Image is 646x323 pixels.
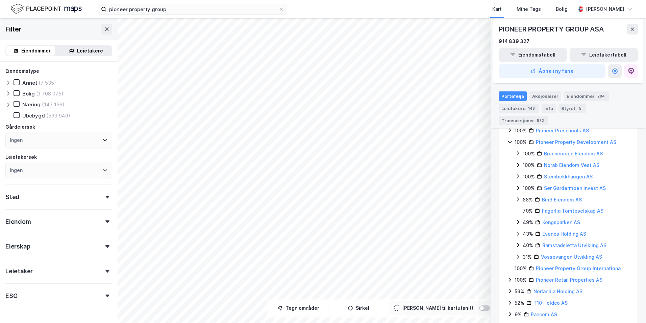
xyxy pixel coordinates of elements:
div: Eiendom [5,218,31,226]
iframe: Chat Widget [612,290,646,323]
div: 914 839 327 [499,37,529,45]
div: (7 535) [39,80,56,86]
div: Info [542,104,556,113]
div: 100% [523,150,535,158]
div: Leietakere [77,47,103,55]
button: Åpne i ny fane [499,64,605,78]
div: Bolig [22,90,35,97]
div: Transaksjoner [499,116,548,125]
a: Kongsparken AS [542,219,580,225]
div: 100% [515,138,527,146]
div: Ingen [10,166,23,174]
div: Leietaker [5,267,33,275]
div: 100% [523,173,535,181]
div: Filter [5,24,22,35]
div: Gårdeiersøk [5,123,35,131]
div: Ubebygd [22,112,45,119]
a: Steinbekkhaugen AS [544,174,593,179]
a: Norlandia Holding AS [533,288,582,294]
div: Aksjonærer [529,91,561,101]
div: 572 [536,117,545,124]
div: 53% [515,287,524,296]
div: Eierskap [5,242,30,251]
div: (147 156) [42,101,65,108]
div: 9% [515,310,522,319]
a: Vossevangen Utvikling AS [541,254,602,260]
div: [PERSON_NAME] til kartutsnitt [402,304,474,312]
div: 5 [577,105,583,112]
button: Tegn områder [270,301,327,315]
a: Norab Eiendom Vest AS [544,162,599,168]
div: PIONEER PROPERTY GROUP ASA [499,24,605,35]
a: Pioneer Retail Properties AS [536,277,602,283]
div: Eiendomstype [5,67,39,75]
a: Bm3 Eiendom AS [542,197,582,202]
button: Sirkel [330,301,387,315]
div: 100% [523,184,535,192]
a: Evenes Holding AS [542,231,586,237]
div: Annet [22,80,37,86]
div: 49% [523,218,533,227]
a: Fagerlia Tomteselskap AS [542,208,603,214]
button: Eiendomstabell [499,48,567,62]
a: Pioneer Preschools AS [536,128,589,133]
div: 284 [596,93,606,100]
input: Søk på adresse, matrikkel, gårdeiere, leietakere eller personer [106,4,279,14]
div: 148 [527,105,536,112]
a: Pioneer Property Development AS [536,139,616,145]
img: logo.f888ab2527a4732fd821a326f86c7f29.svg [11,3,82,15]
div: Leietakersøk [5,153,37,161]
div: 31% [523,253,532,261]
div: 100% [515,264,527,273]
div: 88% [523,196,533,204]
div: [PERSON_NAME] [586,5,624,13]
div: Mine Tags [517,5,541,13]
div: 100% [515,127,527,135]
a: Brennemoen Eiendom AS [544,151,603,156]
div: Styret [558,104,586,113]
button: Leietakertabell [570,48,638,62]
div: Eiendommer [564,91,609,101]
div: 40% [523,241,533,250]
a: Pancom AS [531,311,557,317]
a: Sør Gardermoen Invest AS [544,185,606,191]
div: 70% [523,207,533,215]
a: Pioneer Property Group Internationa [536,265,621,271]
div: 52% [515,299,524,307]
div: Portefølje [499,91,527,101]
div: Bolig [556,5,568,13]
div: Eiendommer [21,47,51,55]
div: ESG [5,292,17,300]
div: Leietakere [499,104,539,113]
div: Ingen [10,136,23,144]
div: Kart [492,5,502,13]
div: 100% [523,161,535,169]
div: Sted [5,193,20,201]
a: Ramstadsletta Utvikling AS [542,242,606,248]
div: (1 708 075) [36,90,64,97]
div: Næring [22,101,41,108]
div: (599 949) [46,112,70,119]
div: 100% [515,276,527,284]
div: 43% [523,230,533,238]
a: T10 Holdco AS [533,300,568,306]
